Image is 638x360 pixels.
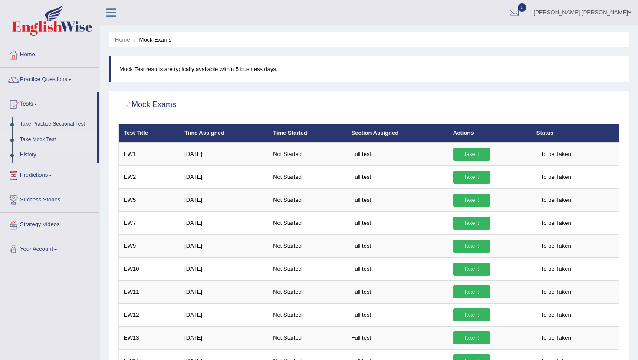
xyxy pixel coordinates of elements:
[119,65,620,73] p: Mock Test results are typically available within 5 business days.
[180,211,268,234] td: [DATE]
[536,194,576,207] span: To be Taken
[119,326,180,349] td: EW13
[119,143,180,166] td: EW1
[119,280,180,303] td: EW11
[0,237,99,259] a: Your Account
[268,165,346,188] td: Not Started
[119,303,180,326] td: EW12
[536,308,576,321] span: To be Taken
[536,285,576,298] span: To be Taken
[132,36,171,44] li: Mock Exams
[119,165,180,188] td: EW2
[453,217,490,230] a: Take it
[268,234,346,257] td: Not Started
[180,165,268,188] td: [DATE]
[180,326,268,349] td: [DATE]
[448,124,532,143] th: Actions
[453,263,490,276] a: Take it
[347,257,448,280] td: Full test
[268,326,346,349] td: Not Started
[453,308,490,321] a: Take it
[0,92,97,114] a: Tests
[119,257,180,280] td: EW10
[347,211,448,234] td: Full test
[268,280,346,303] td: Not Started
[180,234,268,257] td: [DATE]
[268,188,346,211] td: Not Started
[518,3,526,12] span: 0
[453,331,490,344] a: Take it
[268,257,346,280] td: Not Started
[119,188,180,211] td: EW5
[453,171,490,184] a: Take it
[347,303,448,326] td: Full test
[453,240,490,253] a: Take it
[180,188,268,211] td: [DATE]
[0,188,99,210] a: Success Stories
[536,331,576,344] span: To be Taken
[119,211,180,234] td: EW7
[347,280,448,303] td: Full test
[180,124,268,143] th: Time Assigned
[453,194,490,207] a: Take it
[180,303,268,326] td: [DATE]
[347,165,448,188] td: Full test
[0,163,99,185] a: Predictions
[347,188,448,211] td: Full test
[268,211,346,234] td: Not Started
[536,240,576,253] span: To be Taken
[119,124,180,143] th: Test Title
[0,68,99,89] a: Practice Questions
[180,143,268,166] td: [DATE]
[453,285,490,298] a: Take it
[0,43,99,65] a: Home
[268,124,346,143] th: Time Started
[119,234,180,257] td: EW9
[0,213,99,234] a: Strategy Videos
[347,124,448,143] th: Section Assigned
[536,171,576,184] span: To be Taken
[180,257,268,280] td: [DATE]
[536,148,576,161] span: To be Taken
[532,124,619,143] th: Status
[115,36,130,43] a: Home
[268,143,346,166] td: Not Started
[453,148,490,161] a: Take it
[16,147,97,163] a: History
[118,98,176,111] h2: Mock Exams
[536,217,576,230] span: To be Taken
[180,280,268,303] td: [DATE]
[347,234,448,257] td: Full test
[347,326,448,349] td: Full test
[16,117,97,132] a: Take Practice Sectional Test
[268,303,346,326] td: Not Started
[16,132,97,148] a: Take Mock Test
[347,143,448,166] td: Full test
[536,263,576,276] span: To be Taken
